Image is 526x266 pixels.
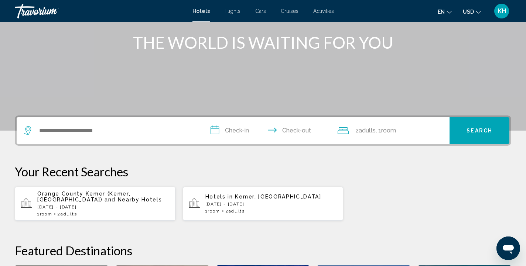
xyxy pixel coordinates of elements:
[17,117,509,144] div: Search widget
[496,236,520,260] iframe: Button to launch messaging window
[229,208,245,214] span: Adults
[105,197,162,203] span: and Nearby Hotels
[498,7,506,15] span: KH
[438,6,452,17] button: Change language
[225,8,240,14] a: Flights
[376,125,396,136] span: , 1
[205,201,338,207] p: [DATE] - [DATE]
[37,191,130,203] span: Orange County Kemer (Kemer, [GEOGRAPHIC_DATA])
[205,208,220,214] span: 1
[124,33,402,52] h1: THE WORLD IS WAITING FOR YOU
[192,8,210,14] a: Hotels
[15,186,175,221] button: Orange County Kemer (Kemer, [GEOGRAPHIC_DATA]) and Nearby Hotels[DATE] - [DATE]1Room2Adults
[40,211,52,217] span: Room
[15,164,511,179] p: Your Recent Searches
[37,204,170,210] p: [DATE] - [DATE]
[183,186,344,221] button: Hotels in Kemer, [GEOGRAPHIC_DATA][DATE] - [DATE]1Room2Adults
[381,127,396,134] span: Room
[330,117,450,144] button: Travelers: 2 adults, 0 children
[37,211,52,217] span: 1
[355,125,376,136] span: 2
[255,8,266,14] a: Cars
[313,8,334,14] a: Activities
[203,117,330,144] button: Check in and out dates
[57,211,77,217] span: 2
[450,117,509,144] button: Search
[463,9,474,15] span: USD
[467,128,492,134] span: Search
[225,208,245,214] span: 2
[463,6,481,17] button: Change currency
[15,243,511,258] h2: Featured Destinations
[359,127,376,134] span: Adults
[15,4,185,18] a: Travorium
[61,211,77,217] span: Adults
[281,8,298,14] a: Cruises
[438,9,445,15] span: en
[235,194,321,200] span: Kemer, [GEOGRAPHIC_DATA]
[205,194,233,200] span: Hotels in
[208,208,220,214] span: Room
[492,3,511,19] button: User Menu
